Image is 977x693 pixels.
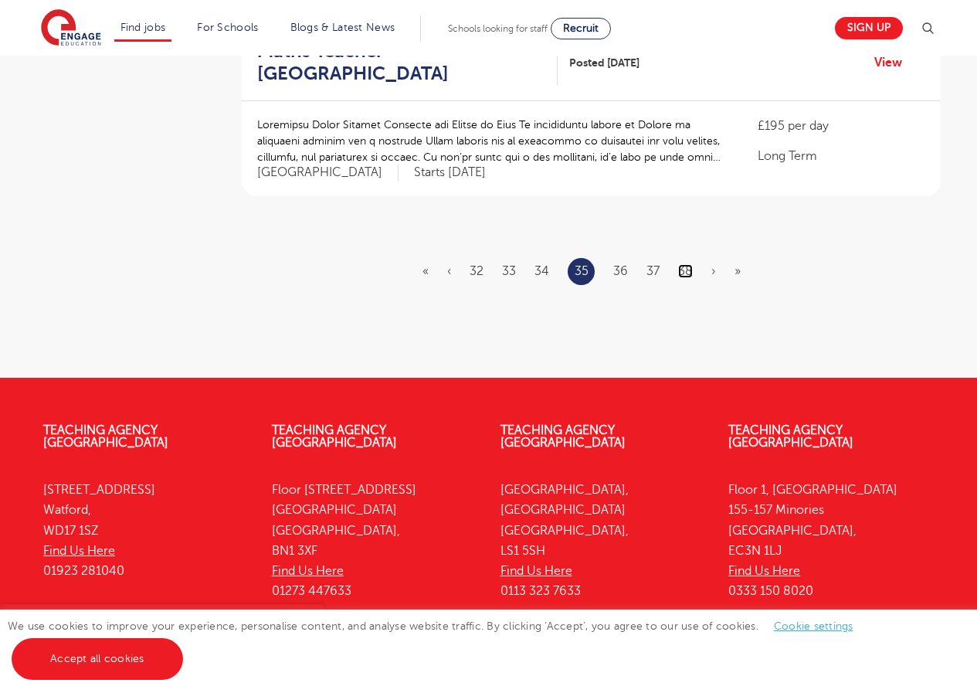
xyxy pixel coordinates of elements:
span: [GEOGRAPHIC_DATA] [257,165,399,181]
a: 35 [575,261,589,281]
span: We use cookies to improve your experience, personalise content, and analyse website traffic. By c... [8,620,869,664]
a: 32 [470,264,483,278]
span: Recruit [563,22,599,34]
a: 36 [613,264,628,278]
a: Find jobs [120,22,166,33]
a: Last [734,264,741,278]
a: Find Us Here [43,544,115,558]
a: Next [711,264,716,278]
a: Maths Teacher - [GEOGRAPHIC_DATA] [257,40,558,85]
a: Teaching Agency [GEOGRAPHIC_DATA] [272,423,397,450]
a: Teaching Agency [GEOGRAPHIC_DATA] [500,423,626,450]
a: Blogs & Latest News [290,22,395,33]
a: 37 [646,264,660,278]
a: First [422,264,429,278]
button: Close [293,604,324,635]
a: Cookie settings [774,620,853,632]
p: [STREET_ADDRESS] Watford, WD17 1SZ 01923 281040 [43,480,249,581]
a: 34 [534,264,549,278]
a: Recruit [551,18,611,39]
img: Engage Education [41,9,101,48]
a: Sign up [835,17,903,39]
p: [GEOGRAPHIC_DATA], [GEOGRAPHIC_DATA] [GEOGRAPHIC_DATA], LS1 5SH 0113 323 7633 [500,480,706,602]
h2: Maths Teacher - [GEOGRAPHIC_DATA] [257,40,545,85]
a: Teaching Agency [GEOGRAPHIC_DATA] [728,423,853,450]
span: Schools looking for staff [448,23,548,34]
a: 38 [678,264,693,278]
a: Accept all cookies [12,638,183,680]
a: Find Us Here [272,564,344,578]
a: View [874,53,914,73]
span: Posted [DATE] [569,55,639,71]
p: Floor [STREET_ADDRESS] [GEOGRAPHIC_DATA] [GEOGRAPHIC_DATA], BN1 3XF 01273 447633 [272,480,477,602]
p: £195 per day [758,117,924,135]
a: Previous [447,264,451,278]
a: Find Us Here [728,564,800,578]
a: Teaching Agency [GEOGRAPHIC_DATA] [43,423,168,450]
p: Loremipsu Dolor Sitamet Consecte adi Elitse do Eius Te incididuntu labore et Dolore ma aliquaeni ... [257,117,728,165]
p: Starts [DATE] [414,165,486,181]
a: Find Us Here [500,564,572,578]
a: 33 [502,264,516,278]
p: Long Term [758,147,924,165]
a: For Schools [197,22,258,33]
p: Floor 1, [GEOGRAPHIC_DATA] 155-157 Minories [GEOGRAPHIC_DATA], EC3N 1LJ 0333 150 8020 [728,480,934,602]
